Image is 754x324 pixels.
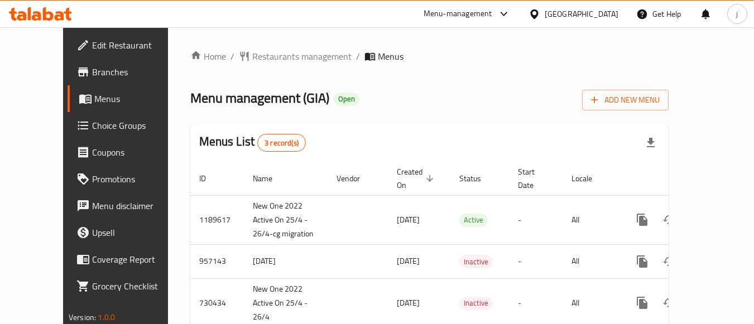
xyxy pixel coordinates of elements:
span: Add New Menu [591,93,660,107]
td: New One 2022 Active On 25/4 - 26/4-cg migration [244,195,328,244]
span: Grocery Checklist [92,279,180,293]
span: j [736,8,738,20]
button: more [629,206,656,233]
span: Menu disclaimer [92,199,180,212]
span: Menus [94,92,180,105]
span: Coupons [92,146,180,159]
span: Upsell [92,226,180,239]
a: Upsell [68,219,189,246]
span: Vendor [337,172,374,185]
div: Export file [637,129,664,156]
div: Inactive [459,255,493,268]
button: more [629,248,656,275]
button: Change Status [656,248,683,275]
a: Branches [68,59,189,85]
a: Promotions [68,166,189,192]
td: - [509,244,563,278]
span: ID [199,172,220,185]
span: Menu management ( GIA ) [190,85,329,110]
span: Edit Restaurant [92,38,180,52]
span: Status [459,172,496,185]
td: All [563,195,620,244]
span: [DATE] [397,296,420,310]
a: Home [190,50,226,63]
li: / [356,50,360,63]
a: Coverage Report [68,246,189,273]
nav: breadcrumb [190,50,669,63]
span: Start Date [518,165,549,192]
th: Actions [620,162,745,196]
span: Coverage Report [92,253,180,266]
span: Inactive [459,297,493,310]
span: Created On [397,165,437,192]
div: Total records count [257,134,306,152]
span: Active [459,214,488,226]
td: 957143 [190,244,244,278]
span: Promotions [92,172,180,186]
button: Change Status [656,289,683,316]
span: [DATE] [397,212,420,227]
td: 1189617 [190,195,244,244]
span: Name [253,172,287,185]
span: Locale [571,172,607,185]
a: Grocery Checklist [68,273,189,299]
a: Menus [68,85,189,112]
a: Edit Restaurant [68,32,189,59]
span: Choice Groups [92,119,180,132]
span: Restaurants management [252,50,352,63]
div: [GEOGRAPHIC_DATA] [545,8,618,20]
span: Open [334,94,359,104]
a: Choice Groups [68,112,189,139]
div: Menu-management [424,7,492,21]
td: All [563,244,620,278]
a: Restaurants management [239,50,352,63]
span: Menus [378,50,404,63]
a: Coupons [68,139,189,166]
a: Menu disclaimer [68,192,189,219]
button: more [629,289,656,316]
span: 3 record(s) [258,138,305,148]
li: / [230,50,234,63]
button: Change Status [656,206,683,233]
h2: Menus List [199,133,306,152]
button: Add New Menu [582,90,669,110]
td: - [509,195,563,244]
span: Branches [92,65,180,79]
span: [DATE] [397,254,420,268]
span: Inactive [459,255,493,268]
td: [DATE] [244,244,328,278]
